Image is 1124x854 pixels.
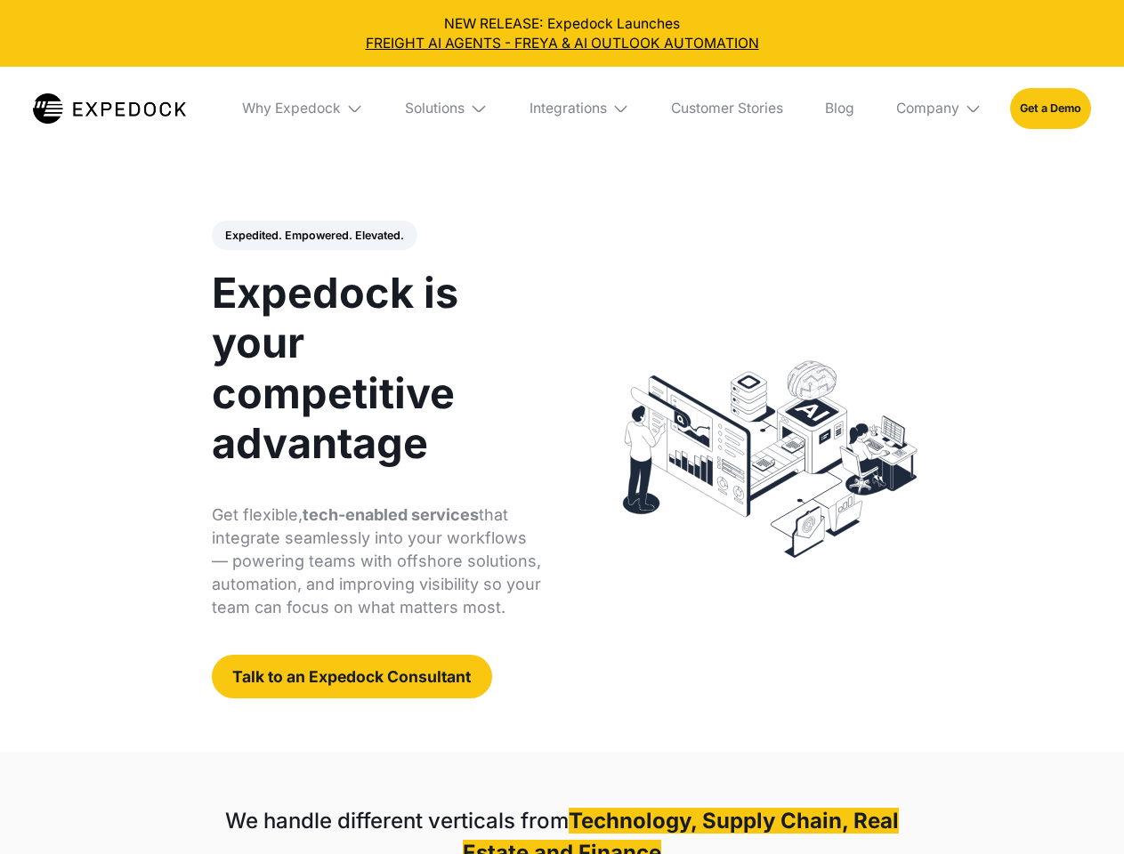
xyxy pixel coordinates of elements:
div: Solutions [392,67,502,150]
a: Customer Stories [657,67,797,150]
div: Why Expedock [242,100,341,117]
div: Company [882,67,996,150]
a: FREIGHT AI AGENTS - FREYA & AI OUTLOOK AUTOMATION [14,34,1111,53]
div: Company [896,100,959,117]
a: Talk to an Expedock Consultant [212,655,492,698]
div: Why Expedock [228,67,377,150]
p: Get flexible, that integrate seamlessly into your workflows — powering teams with offshore soluti... [212,504,542,619]
h1: Expedock is your competitive advantage [212,268,542,468]
strong: tech-enabled services [303,505,479,524]
div: Integrations [515,67,643,150]
div: Solutions [405,100,465,117]
div: NEW RELEASE: Expedock Launches [14,14,1111,53]
iframe: Chat Widget [1035,769,1124,854]
div: Integrations [530,100,607,117]
a: Blog [811,67,868,150]
a: Get a Demo [1010,88,1091,128]
strong: We handle different verticals from [225,808,569,834]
